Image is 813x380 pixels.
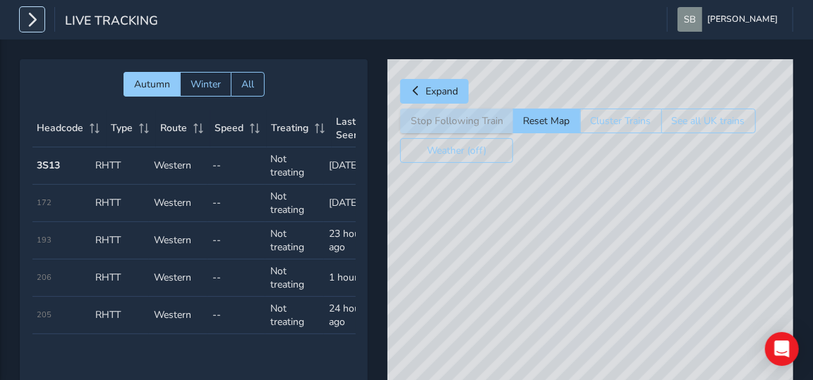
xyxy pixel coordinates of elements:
[191,78,221,91] span: Winter
[272,121,309,135] span: Treating
[90,297,149,334] td: RHTT
[265,259,324,297] td: Not treating
[161,121,188,135] span: Route
[149,259,207,297] td: Western
[677,7,702,32] img: diamond-layout
[580,109,661,133] button: Cluster Trains
[90,147,149,185] td: RHTT
[149,185,207,222] td: Western
[265,147,324,185] td: Not treating
[265,185,324,222] td: Not treating
[90,185,149,222] td: RHTT
[207,185,266,222] td: --
[707,7,778,32] span: [PERSON_NAME]
[324,297,383,334] td: 24 hours ago
[180,72,231,97] button: Winter
[124,72,180,97] button: Autumn
[90,259,149,297] td: RHTT
[426,85,458,98] span: Expand
[207,297,266,334] td: --
[400,138,513,163] button: Weather (off)
[241,78,254,91] span: All
[207,222,266,259] td: --
[231,72,265,97] button: All
[324,147,383,185] td: [DATE]
[513,109,580,133] button: Reset Map
[324,185,383,222] td: [DATE]
[37,309,52,320] span: 205
[134,78,170,91] span: Autumn
[37,159,61,172] strong: 3S13
[765,332,799,366] div: Open Intercom Messenger
[324,259,383,297] td: 1 hour ago
[149,147,207,185] td: Western
[37,235,52,245] span: 193
[37,121,84,135] span: Headcode
[215,121,244,135] span: Speed
[112,121,133,135] span: Type
[661,109,756,133] button: See all UK trains
[400,79,469,104] button: Expand
[207,147,266,185] td: --
[207,259,266,297] td: --
[65,12,158,32] span: Live Tracking
[149,297,207,334] td: Western
[265,222,324,259] td: Not treating
[324,222,383,259] td: 23 hours ago
[677,7,783,32] button: [PERSON_NAME]
[90,222,149,259] td: RHTT
[149,222,207,259] td: Western
[37,272,52,283] span: 206
[337,115,363,142] span: Last Seen
[265,297,324,334] td: Not treating
[37,197,52,208] span: 172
